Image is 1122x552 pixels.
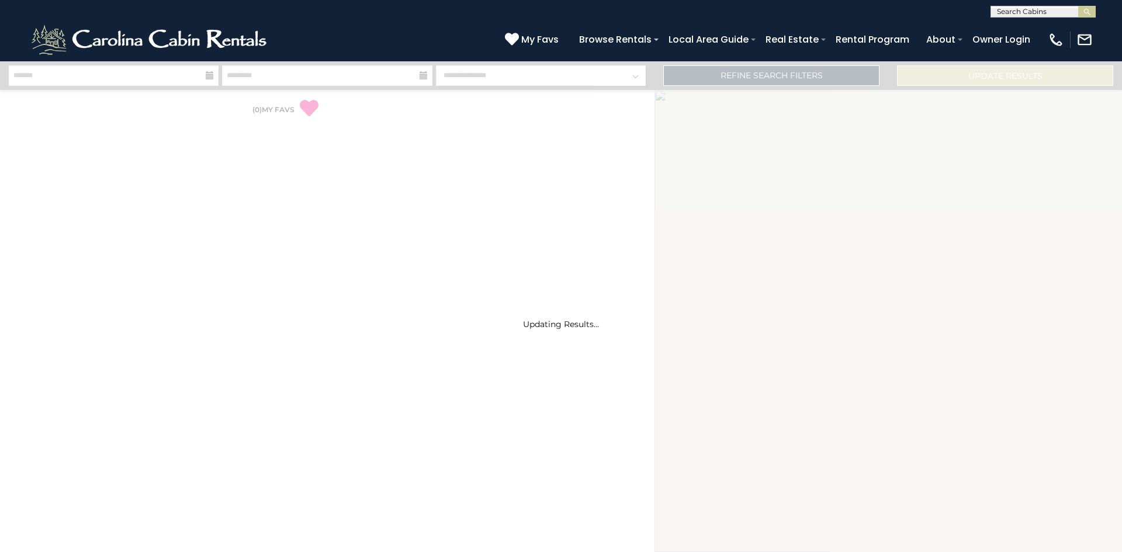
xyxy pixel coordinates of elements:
span: My Favs [521,32,559,47]
a: Real Estate [760,29,825,50]
a: About [920,29,961,50]
a: Browse Rentals [573,29,657,50]
img: White-1-2.png [29,22,272,57]
a: Owner Login [967,29,1036,50]
a: My Favs [505,32,562,47]
a: Rental Program [830,29,915,50]
img: mail-regular-white.png [1076,32,1093,48]
img: phone-regular-white.png [1048,32,1064,48]
a: Local Area Guide [663,29,754,50]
